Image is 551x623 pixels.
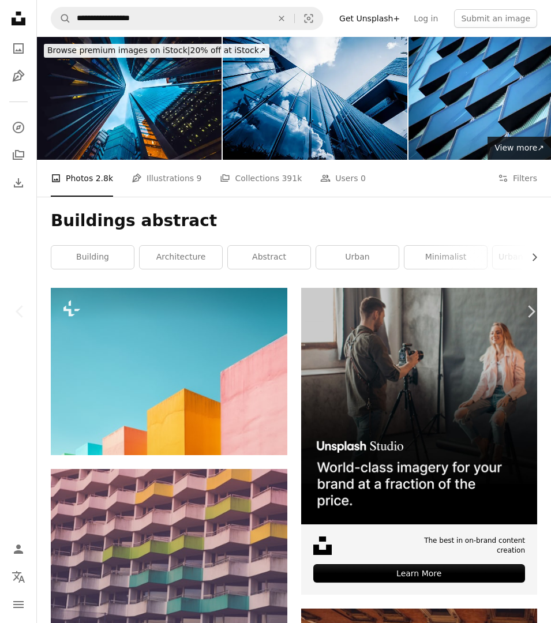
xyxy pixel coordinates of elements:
[51,542,287,553] a: gray concrete building
[332,9,407,28] a: Get Unsplash+
[140,246,222,269] a: architecture
[7,565,30,588] button: Language
[51,366,287,377] a: a row of multicolored buildings against a blue sky
[524,246,537,269] button: scroll list to the right
[313,536,332,555] img: file-1631678316303-ed18b8b5cb9cimage
[197,172,202,185] span: 9
[498,160,537,197] button: Filters
[320,160,366,197] a: Users 0
[301,288,538,595] a: The best in on-brand content creationLearn More
[51,7,71,29] button: Search Unsplash
[51,288,287,455] img: a row of multicolored buildings against a blue sky
[7,171,30,194] a: Download History
[44,44,269,58] div: 20% off at iStock ↗
[132,160,201,197] a: Illustrations 9
[7,538,30,561] a: Log in / Sign up
[51,7,323,30] form: Find visuals sitewide
[301,288,538,524] img: file-1715651741414-859baba4300dimage
[220,160,302,197] a: Collections 391k
[7,593,30,616] button: Menu
[316,246,399,269] a: urban
[511,256,551,367] a: Next
[269,7,294,29] button: Clear
[295,7,323,29] button: Visual search
[361,172,366,185] span: 0
[37,37,276,65] a: Browse premium images on iStock|20% off at iStock↗
[228,246,310,269] a: abstract
[313,564,526,583] div: Learn More
[282,172,302,185] span: 391k
[7,116,30,139] a: Explore
[51,246,134,269] a: building
[407,9,445,28] a: Log in
[47,46,190,55] span: Browse premium images on iStock |
[7,37,30,60] a: Photos
[223,37,407,160] img: blue sky and clouds reflected at glass wall
[7,144,30,167] a: Collections
[494,143,544,152] span: View more ↗
[37,37,222,160] img: Looking directly up at the skyline of the financial district in central London
[51,211,537,231] h1: Buildings abstract
[404,246,487,269] a: minimalist
[454,9,537,28] button: Submit an image
[488,137,551,160] a: View more↗
[396,536,526,556] span: The best in on-brand content creation
[7,65,30,88] a: Illustrations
